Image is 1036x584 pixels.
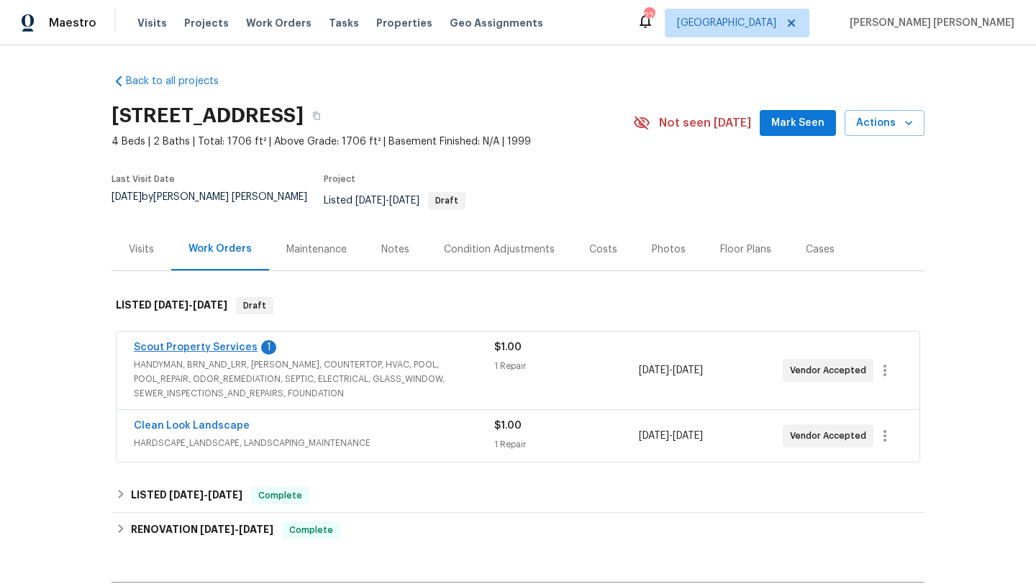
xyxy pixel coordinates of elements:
button: Actions [845,110,924,137]
div: Visits [129,242,154,257]
span: Draft [237,298,272,313]
span: [DATE] [355,196,386,206]
div: Notes [381,242,409,257]
div: 1 [261,340,276,355]
span: [DATE] [200,524,235,534]
div: 1 Repair [494,359,638,373]
div: Cases [806,242,835,257]
span: Geo Assignments [450,16,543,30]
span: [GEOGRAPHIC_DATA] [677,16,776,30]
span: Actions [856,114,913,132]
div: LISTED [DATE]-[DATE]Complete [112,478,924,513]
div: LISTED [DATE]-[DATE]Draft [112,283,924,329]
span: Last Visit Date [112,175,175,183]
span: HANDYMAN, BRN_AND_LRR, [PERSON_NAME], COUNTERTOP, HVAC, POOL, POOL_REPAIR, ODOR_REMEDIATION, SEPT... [134,357,494,401]
span: Vendor Accepted [790,363,872,378]
span: - [639,363,703,378]
span: Mark Seen [771,114,824,132]
span: Listed [324,196,465,206]
span: [DATE] [639,365,669,375]
span: [DATE] [239,524,273,534]
span: [DATE] [389,196,419,206]
button: Mark Seen [760,110,836,137]
h6: RENOVATION [131,521,273,539]
div: by [PERSON_NAME] [PERSON_NAME] [112,192,324,219]
span: [DATE] [673,431,703,441]
h6: LISTED [116,297,227,314]
span: Vendor Accepted [790,429,872,443]
div: Work Orders [188,242,252,256]
span: [DATE] [208,490,242,500]
div: Costs [589,242,617,257]
span: Complete [253,488,308,503]
span: HARDSCAPE_LANDSCAPE, LANDSCAPING_MAINTENANCE [134,436,494,450]
button: Copy Address [304,103,330,129]
span: - [200,524,273,534]
span: 4 Beds | 2 Baths | Total: 1706 ft² | Above Grade: 1706 ft² | Basement Finished: N/A | 1999 [112,134,633,149]
div: Condition Adjustments [444,242,555,257]
span: $1.00 [494,342,522,352]
span: Not seen [DATE] [659,116,751,130]
span: Draft [430,196,464,205]
div: Floor Plans [720,242,771,257]
span: Maestro [49,16,96,30]
span: $1.00 [494,421,522,431]
span: [DATE] [169,490,204,500]
span: Complete [283,523,339,537]
span: - [169,490,242,500]
span: Visits [137,16,167,30]
span: [DATE] [154,300,188,310]
a: Back to all projects [112,74,250,88]
span: [DATE] [673,365,703,375]
h6: LISTED [131,487,242,504]
span: Properties [376,16,432,30]
span: - [355,196,419,206]
div: Photos [652,242,686,257]
div: 22 [644,9,654,23]
span: Work Orders [246,16,312,30]
a: Scout Property Services [134,342,258,352]
span: Projects [184,16,229,30]
span: - [154,300,227,310]
span: [DATE] [193,300,227,310]
a: Clean Look Landscape [134,421,250,431]
div: Maintenance [286,242,347,257]
span: Project [324,175,355,183]
div: 1 Repair [494,437,638,452]
span: - [639,429,703,443]
span: Tasks [329,18,359,28]
h2: [STREET_ADDRESS] [112,109,304,123]
span: [DATE] [112,192,142,202]
span: [PERSON_NAME] [PERSON_NAME] [844,16,1014,30]
span: [DATE] [639,431,669,441]
div: RENOVATION [DATE]-[DATE]Complete [112,513,924,547]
